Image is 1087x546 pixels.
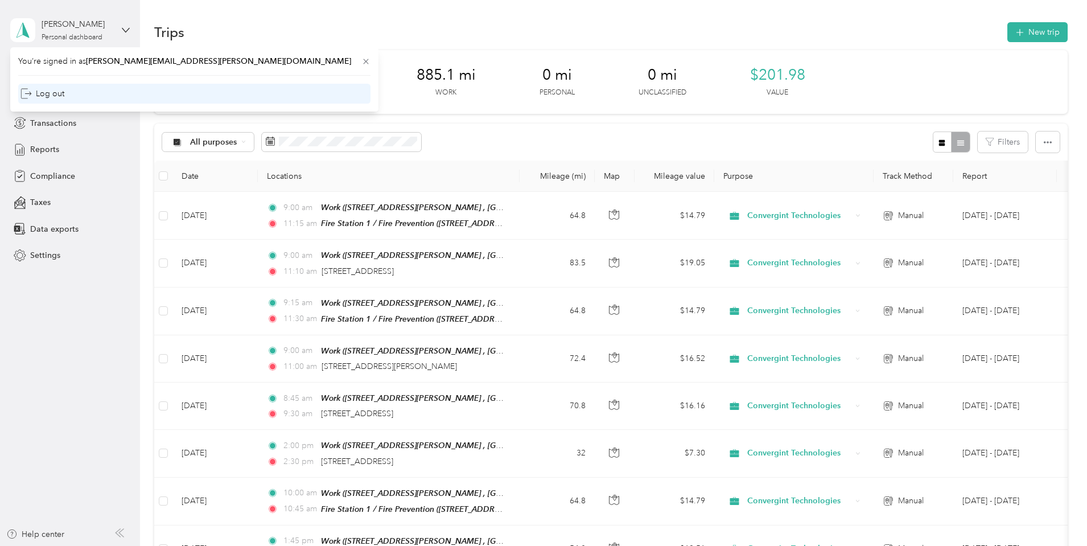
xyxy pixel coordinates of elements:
span: Convergint Technologies [747,257,851,269]
button: Help center [6,528,64,540]
td: Sep 1 - 30, 2025 [953,383,1057,430]
th: Track Method [874,161,953,192]
td: $16.52 [635,335,714,383]
span: 10:00 am [283,487,316,499]
td: [DATE] [172,192,258,240]
td: Sep 1 - 30, 2025 [953,240,1057,287]
td: [DATE] [172,335,258,383]
th: Locations [258,161,520,192]
th: Report [953,161,1057,192]
td: $16.16 [635,383,714,430]
td: 70.8 [520,383,595,430]
span: Work ([STREET_ADDRESS][PERSON_NAME] , [GEOGRAPHIC_DATA], [GEOGRAPHIC_DATA]) [321,536,654,546]
td: Sep 1 - 30, 2025 [953,335,1057,383]
span: Manual [898,210,924,222]
span: [STREET_ADDRESS] [321,457,393,466]
span: Transactions [30,117,76,129]
span: Manual [898,400,924,412]
td: 32 [520,430,595,477]
span: 0 mi [648,66,677,84]
span: Convergint Technologies [747,495,851,507]
span: Taxes [30,196,51,208]
span: Manual [898,305,924,317]
span: 11:00 am [283,360,317,373]
p: Personal [540,88,575,98]
div: [PERSON_NAME] [42,18,113,30]
td: [DATE] [172,240,258,287]
span: Fire Station 1 / Fire Prevention ([STREET_ADDRESS]) [321,504,513,514]
span: You’re signed in as [18,55,370,67]
span: Manual [898,495,924,507]
span: Work ([STREET_ADDRESS][PERSON_NAME] , [GEOGRAPHIC_DATA], [GEOGRAPHIC_DATA]) [321,298,654,308]
span: Convergint Technologies [747,210,851,222]
span: Work ([STREET_ADDRESS][PERSON_NAME] , [GEOGRAPHIC_DATA], [GEOGRAPHIC_DATA]) [321,441,654,450]
h1: Trips [154,26,184,38]
span: Fire Station 1 / Fire Prevention ([STREET_ADDRESS]) [321,314,513,324]
span: Manual [898,352,924,365]
th: Mileage (mi) [520,161,595,192]
td: Sep 1 - 30, 2025 [953,192,1057,240]
span: Fire Station 1 / Fire Prevention ([STREET_ADDRESS]) [321,219,513,228]
th: Date [172,161,258,192]
span: Convergint Technologies [747,352,851,365]
span: Work ([STREET_ADDRESS][PERSON_NAME] , [GEOGRAPHIC_DATA], [GEOGRAPHIC_DATA]) [321,251,654,260]
td: Sep 1 - 30, 2025 [953,478,1057,526]
span: Convergint Technologies [747,305,851,317]
span: $201.98 [750,66,805,84]
span: 8:45 am [283,392,316,405]
p: Value [767,88,788,98]
span: 11:10 am [283,265,317,278]
span: Work ([STREET_ADDRESS][PERSON_NAME] , [GEOGRAPHIC_DATA], [GEOGRAPHIC_DATA]) [321,488,654,498]
span: All purposes [190,138,237,146]
span: 885.1 mi [417,66,476,84]
span: [STREET_ADDRESS] [321,409,393,418]
span: 9:00 am [283,202,316,214]
span: 9:15 am [283,297,316,309]
div: Personal dashboard [42,34,102,41]
td: [DATE] [172,478,258,526]
td: 64.8 [520,478,595,526]
span: 9:00 am [283,249,316,262]
td: 64.8 [520,288,595,335]
span: Reports [30,143,59,155]
td: Sep 1 - 30, 2025 [953,288,1057,335]
td: $7.30 [635,430,714,477]
span: [STREET_ADDRESS] [322,266,394,276]
span: Manual [898,447,924,459]
span: 11:30 am [283,313,316,325]
span: Work ([STREET_ADDRESS][PERSON_NAME] , [GEOGRAPHIC_DATA], [GEOGRAPHIC_DATA]) [321,203,654,212]
button: Filters [978,132,1028,153]
p: Work [435,88,456,98]
td: [DATE] [172,288,258,335]
span: 2:30 pm [283,455,316,468]
span: 11:15 am [283,217,316,230]
span: Settings [30,249,60,261]
td: 64.8 [520,192,595,240]
td: 83.5 [520,240,595,287]
span: Work ([STREET_ADDRESS][PERSON_NAME] , [GEOGRAPHIC_DATA], [GEOGRAPHIC_DATA]) [321,346,654,356]
td: $14.79 [635,192,714,240]
iframe: Everlance-gr Chat Button Frame [1023,482,1087,546]
span: Convergint Technologies [747,400,851,412]
td: [DATE] [172,383,258,430]
span: Compliance [30,170,75,182]
td: $14.79 [635,288,714,335]
td: $19.05 [635,240,714,287]
td: [DATE] [172,430,258,477]
span: 9:30 am [283,408,316,420]
span: 0 mi [542,66,572,84]
p: Unclassified [639,88,686,98]
span: Work ([STREET_ADDRESS][PERSON_NAME] , [GEOGRAPHIC_DATA], [GEOGRAPHIC_DATA]) [321,393,654,403]
span: 10:45 am [283,503,316,515]
div: Log out [20,88,64,100]
th: Mileage value [635,161,714,192]
th: Map [595,161,635,192]
span: 9:00 am [283,344,316,357]
span: Manual [898,257,924,269]
td: $14.79 [635,478,714,526]
button: New trip [1007,22,1068,42]
span: [STREET_ADDRESS][PERSON_NAME] [322,362,457,371]
td: Sep 1 - 30, 2025 [953,430,1057,477]
span: Data exports [30,223,79,235]
span: 2:00 pm [283,440,316,452]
